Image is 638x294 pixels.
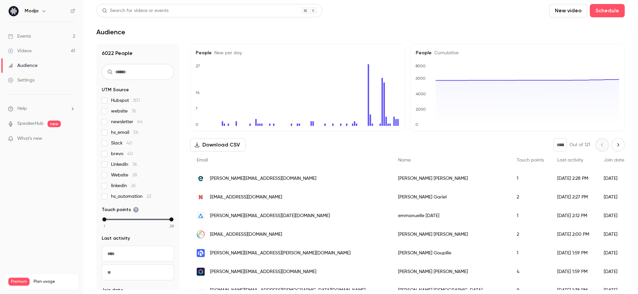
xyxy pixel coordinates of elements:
[391,206,510,225] div: emmanuelle [DATE]
[597,188,631,206] div: [DATE]
[8,6,19,16] img: Modjo
[104,223,105,229] span: 1
[510,262,551,281] div: 4
[197,249,205,257] img: happydemics.com
[132,109,136,114] span: 76
[111,150,133,157] span: brevo
[557,158,583,162] span: Last activity
[111,140,132,147] span: Slack
[131,183,136,188] span: 26
[551,206,597,225] div: [DATE] 2:12 PM
[597,169,631,188] div: [DATE]
[8,105,75,112] li: help-dropdown-opener
[391,169,510,188] div: [PERSON_NAME] [PERSON_NAME]
[8,33,31,40] div: Events
[132,162,137,167] span: 36
[102,7,168,14] div: Search for videos or events
[197,193,205,201] img: netexplorer.fr
[137,120,143,124] span: 64
[551,244,597,262] div: [DATE] 1:59 PM
[197,158,208,162] span: Email
[111,108,136,115] span: website
[415,122,418,127] text: 0
[510,206,551,225] div: 1
[611,138,625,151] button: Next page
[212,51,242,55] span: New per day
[391,188,510,206] div: [PERSON_NAME] Gariel
[8,77,35,84] div: Settings
[416,92,426,96] text: 4000
[17,105,27,112] span: Help
[133,130,139,135] span: 56
[551,169,597,188] div: [DATE] 2:28 PM
[169,223,174,229] span: 28
[127,141,132,146] span: 40
[549,4,587,17] button: New video
[517,158,544,162] span: Touch points
[416,107,426,112] text: 2000
[416,50,619,56] h5: People
[102,287,123,294] span: Join date
[597,244,631,262] div: [DATE]
[34,279,75,284] span: Plan usage
[133,98,140,103] span: 301
[210,287,366,294] span: [DOMAIN_NAME][EMAIL_ADDRESS][DEMOGRAPHIC_DATA][DOMAIN_NAME]
[102,49,174,57] h1: 6022 People
[510,169,551,188] div: 1
[551,188,597,206] div: [DATE] 2:27 PM
[432,51,459,55] span: Cumulative
[196,50,399,56] h5: People
[391,225,510,244] div: [PERSON_NAME] [PERSON_NAME]
[551,262,597,281] div: [DATE] 1:59 PM
[147,194,151,199] span: 22
[102,217,106,221] div: min
[197,230,205,238] img: assessfirst.com
[391,262,510,281] div: [PERSON_NAME] [PERSON_NAME]
[197,174,205,182] img: epackpro.com
[102,87,129,93] span: UTM Source
[510,188,551,206] div: 2
[570,142,590,148] p: Out of 121
[510,225,551,244] div: 2
[597,225,631,244] div: [DATE]
[597,206,631,225] div: [DATE]
[111,182,136,189] span: linkedin
[391,244,510,262] div: [PERSON_NAME] Goupille
[197,212,205,220] img: quable.fr
[551,225,597,244] div: [DATE] 2:00 PM
[415,76,426,81] text: 6000
[190,138,246,151] button: Download CSV
[111,119,143,125] span: newsletter
[127,151,133,156] span: 40
[210,250,351,257] span: [PERSON_NAME][EMAIL_ADDRESS][PERSON_NAME][DOMAIN_NAME]
[415,64,426,68] text: 8000
[210,268,316,275] span: [PERSON_NAME][EMAIL_ADDRESS][DOMAIN_NAME]
[210,194,282,201] span: [EMAIL_ADDRESS][DOMAIN_NAME]
[604,158,624,162] span: Join date
[102,206,139,213] span: Touch points
[111,193,151,200] span: hs_automation
[17,120,44,127] a: SpeakerHub
[132,173,137,177] span: 28
[111,97,140,104] span: Hubspot
[197,268,205,276] img: tiime.fr
[210,212,330,219] span: [PERSON_NAME][EMAIL_ADDRESS][DATE][DOMAIN_NAME]
[398,158,411,162] span: Name
[111,161,137,168] span: LinkedIn
[48,121,61,127] span: new
[25,8,39,14] h6: Modjo
[510,244,551,262] div: 1
[195,106,198,111] text: 7
[8,48,32,54] div: Videos
[196,64,200,68] text: 27
[210,231,282,238] span: [EMAIL_ADDRESS][DOMAIN_NAME]
[169,217,173,221] div: max
[111,172,137,178] span: Website
[111,129,139,136] span: hs_email
[590,4,625,17] button: Schedule
[102,235,130,242] span: Last activity
[17,135,42,142] span: What's new
[210,175,316,182] span: [PERSON_NAME][EMAIL_ADDRESS][DOMAIN_NAME]
[8,278,30,286] span: Premium
[96,28,125,36] h1: Audience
